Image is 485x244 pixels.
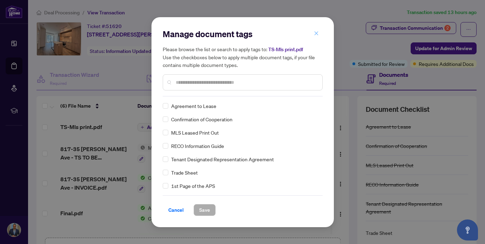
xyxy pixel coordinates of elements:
span: close [314,31,319,36]
h2: Manage document tags [163,28,323,40]
h5: Please browse the list or search to apply tags to: Use the checkboxes below to apply multiple doc... [163,45,323,69]
span: RECO Information Guide [171,142,224,150]
span: Trade Sheet [171,169,198,176]
span: Tenant Designated Representation Agreement [171,155,274,163]
span: 1st Page of the APS [171,182,215,190]
button: Open asap [457,219,478,240]
span: Agreement to Lease [171,102,216,110]
button: Save [194,204,216,216]
span: MLS Leased Print Out [171,129,219,136]
span: TS-Mls print.pdf [268,46,303,53]
span: Confirmation of Cooperation [171,115,233,123]
button: Cancel [163,204,189,216]
span: Cancel [168,204,184,216]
